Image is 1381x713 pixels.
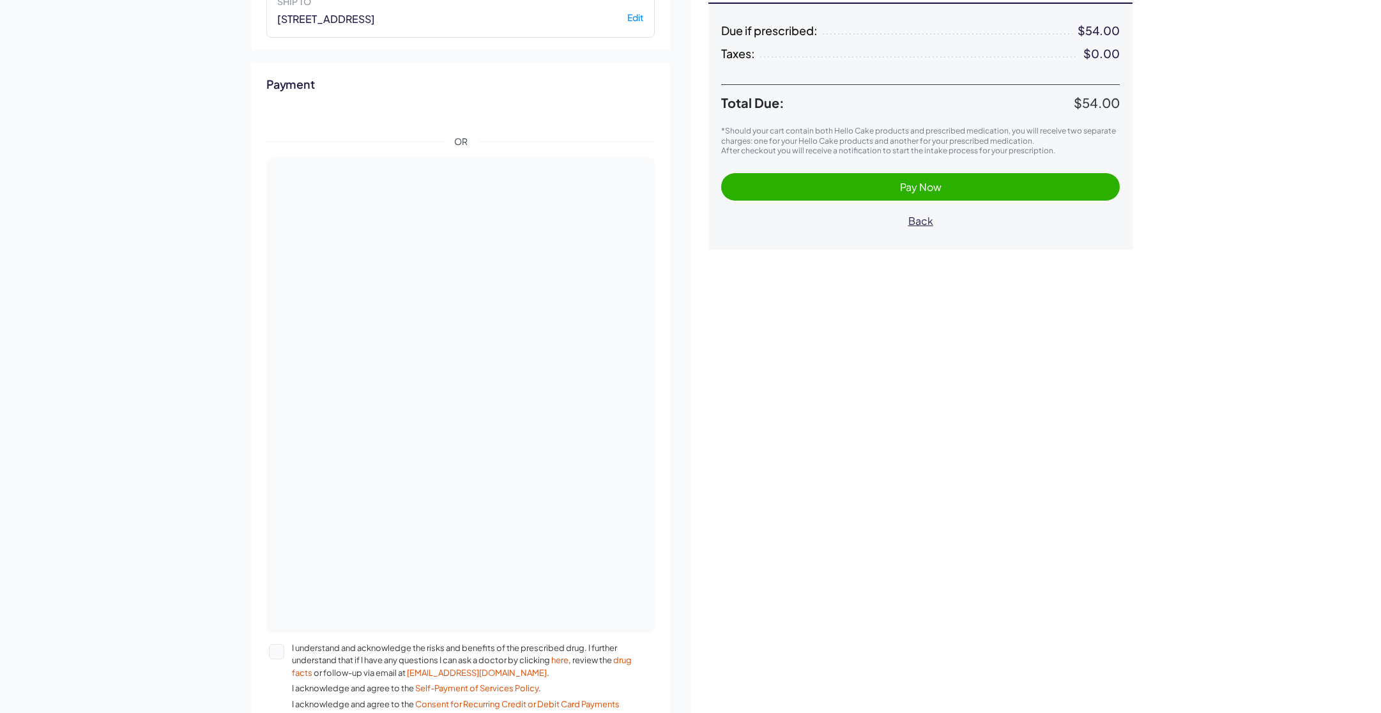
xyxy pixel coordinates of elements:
span: $54.00 [1074,95,1120,111]
span: I acknowledge and agree to the . [292,682,634,695]
button: Pay Now [721,173,1120,201]
span: Due if prescribed: [721,24,818,37]
span: After checkout you will receive a notification to start the intake process for your prescription. [721,146,1055,155]
iframe: Secure payment input frame [277,171,645,625]
span: Taxes: [721,47,755,60]
a: drug facts [292,655,632,678]
a: Self-Payment of Services Policy [415,683,538,693]
h2: Payment [266,76,655,92]
span: Pay Now [900,180,942,194]
button: I understand and acknowledge the risks and benefits of the prescribed drug. I further understand ... [269,644,284,659]
span: [STREET_ADDRESS] [277,12,375,26]
span: Back [908,214,933,227]
iframe: Secure express checkout frame [264,95,657,128]
button: Edit [627,12,644,24]
span: OR [444,135,478,148]
a: here [551,655,568,665]
span: Total Due: [721,95,1074,111]
a: [EMAIL_ADDRESS][DOMAIN_NAME] [407,668,547,678]
p: *Should your cart contain both Hello Cake products and prescribed medication, you will receive tw... [721,126,1120,145]
button: Back [721,207,1120,234]
div: $54.00 [1078,24,1120,37]
div: $0.00 [1083,47,1120,60]
span: I understand and acknowledge the risks and benefits of the prescribed drug. I further understand ... [292,642,634,680]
